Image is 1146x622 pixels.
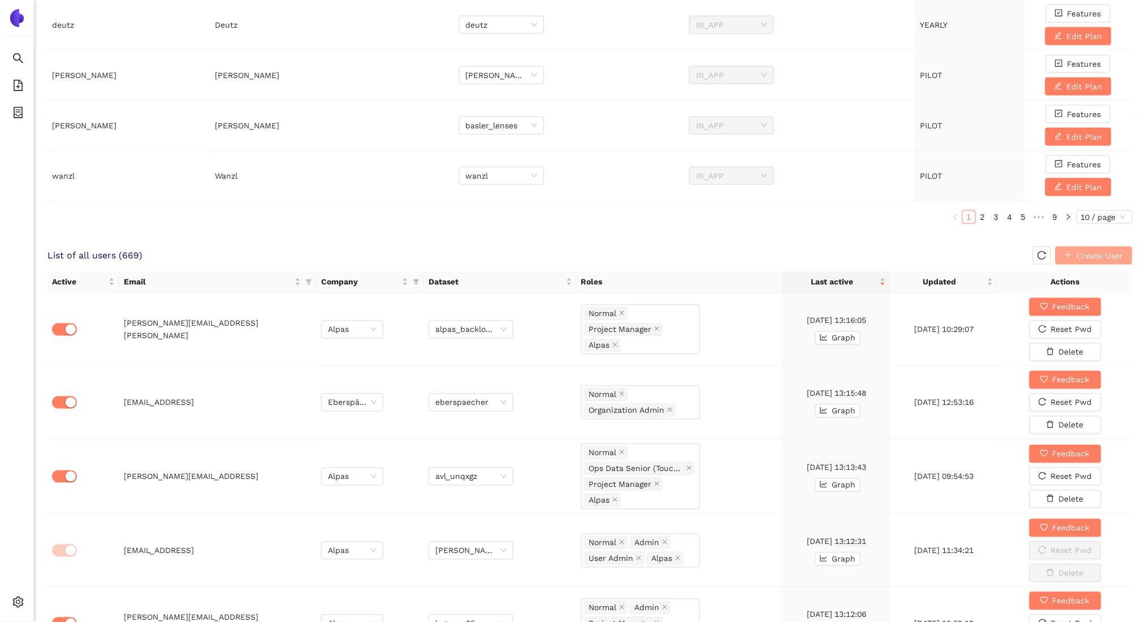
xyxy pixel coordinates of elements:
[321,276,400,288] span: Company
[949,210,962,224] li: Previous Page
[1067,158,1101,171] span: Features
[12,49,24,71] span: search
[990,211,1002,223] a: 3
[619,604,625,611] span: close
[1053,595,1090,607] span: Feedback
[1046,348,1054,357] span: delete
[815,552,860,566] button: line-chartGraph
[820,407,828,416] span: line-chart
[1054,32,1062,41] span: edit
[1040,303,1048,312] span: heart
[584,323,663,336] span: Project Manager
[1030,210,1048,224] li: Next 5 Pages
[619,539,625,546] span: close
[1051,470,1092,483] span: Reset Pwd
[1051,323,1092,336] span: Reset Pwd
[210,151,455,201] td: Wanzl
[1030,445,1101,463] button: heartFeedback
[1030,343,1101,361] button: deleteDelete
[1054,132,1062,141] span: edit
[915,151,1024,201] td: PILOT
[820,334,828,343] span: line-chart
[52,276,106,288] span: Active
[424,271,577,293] th: this column's title is Dataset,this column is sortable
[1065,214,1072,221] span: right
[589,463,684,475] span: Ops Data Senior (Toucan)
[1045,128,1112,146] button: editEdit Plan
[1040,375,1048,385] span: heart
[589,552,634,565] span: User Admin
[47,101,210,151] td: [PERSON_NAME]
[815,478,860,492] button: line-chartGraph
[584,446,628,460] span: Normal
[998,271,1132,293] th: Actions
[119,366,317,439] td: [EMAIL_ADDRESS]
[584,478,663,491] span: Project Manager
[584,404,676,417] span: Organization Admin
[317,271,424,293] th: this column's title is Company,this column is sortable
[435,542,507,559] span: fehrer
[1051,396,1092,409] span: Reset Pwd
[832,332,856,344] span: Graph
[1055,59,1063,68] span: check-square
[1053,522,1090,534] span: Feedback
[119,439,317,515] td: [PERSON_NAME][EMAIL_ADDRESS]
[976,210,989,224] li: 2
[1040,524,1048,533] span: heart
[47,271,119,293] th: this column's title is Active,this column is sortable
[466,16,537,33] span: deutz
[915,101,1024,151] td: PILOT
[1059,493,1084,506] span: Delete
[647,552,684,565] span: Alpas
[832,405,856,417] span: Graph
[589,308,617,320] span: Normal
[1030,592,1101,610] button: heartFeedback
[584,339,621,352] span: Alpas
[662,539,668,546] span: close
[1054,82,1062,91] span: edit
[787,535,885,548] div: [DATE] 13:12:31
[47,249,142,262] span: List of all users ( 669 )
[1030,394,1101,412] button: reloadReset Pwd
[820,555,828,564] span: line-chart
[675,555,681,562] span: close
[1062,210,1075,224] button: right
[435,394,507,411] span: eberspaecher
[12,593,24,615] span: setting
[815,404,860,418] button: line-chartGraph
[584,552,645,565] span: User Admin
[787,276,877,288] span: Last active
[12,103,24,126] span: container
[1045,77,1112,96] button: editEdit Plan
[47,50,210,101] td: [PERSON_NAME]
[952,214,959,221] span: left
[696,117,767,134] span: IN_APP
[1056,247,1132,265] button: plusCreate User
[210,50,455,101] td: [PERSON_NAME]
[1049,211,1061,223] a: 9
[119,515,317,588] td: [EMAIL_ADDRESS]
[696,67,767,84] span: IN_APP
[1067,7,1101,20] span: Features
[1067,131,1102,143] span: Edit Plan
[963,211,975,223] a: 1
[124,276,292,288] span: Email
[12,76,24,98] span: file-add
[1046,105,1110,123] button: check-squareFeatures
[119,293,317,366] td: [PERSON_NAME][EMAIL_ADDRESS][PERSON_NAME]
[635,537,660,549] span: Admin
[976,211,989,223] a: 2
[410,274,422,291] span: filter
[890,271,998,293] th: this column's title is Updated,this column is sortable
[1030,416,1101,434] button: deleteDelete
[787,314,885,327] div: [DATE] 13:16:05
[1045,178,1112,196] button: editEdit Plan
[328,468,377,485] span: Alpas
[1048,210,1062,224] li: 9
[1067,80,1102,93] span: Edit Plan
[1039,398,1046,407] span: reload
[1039,472,1046,481] span: reload
[1030,298,1101,316] button: heartFeedback
[662,604,668,611] span: close
[328,321,377,338] span: Alpas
